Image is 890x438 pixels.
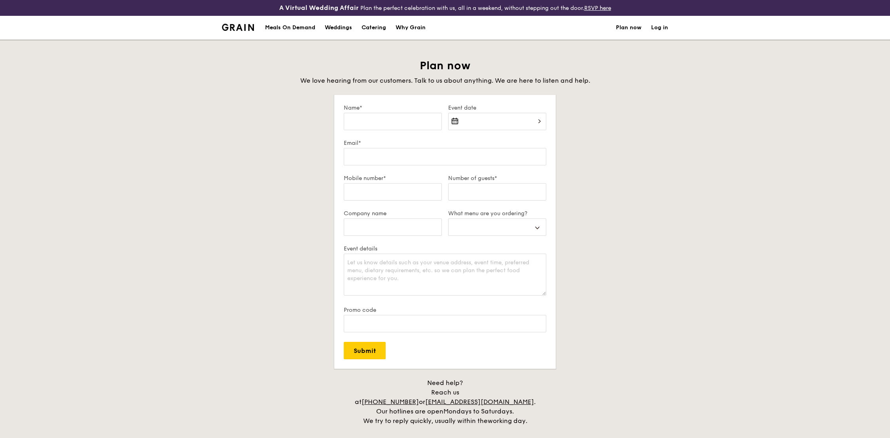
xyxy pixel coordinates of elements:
[357,16,391,40] a: Catering
[222,24,254,31] a: Logotype
[420,59,471,72] span: Plan now
[391,16,430,40] a: Why Grain
[217,3,673,13] div: Plan the perfect celebration with us, all in a weekend, without stepping out the door.
[344,104,442,111] label: Name*
[344,210,442,217] label: Company name
[443,408,514,415] span: Mondays to Saturdays.
[488,417,527,425] span: working day.
[344,254,546,296] textarea: Let us know details such as your venue address, event time, preferred menu, dietary requirements,...
[396,16,426,40] div: Why Grain
[344,245,546,252] label: Event details
[325,16,352,40] div: Weddings
[616,16,642,40] a: Plan now
[222,24,254,31] img: Grain
[265,16,315,40] div: Meals On Demand
[362,16,386,40] div: Catering
[448,210,546,217] label: What menu are you ordering?
[344,307,546,313] label: Promo code
[448,175,546,182] label: Number of guests*
[260,16,320,40] a: Meals On Demand
[362,398,419,406] a: [PHONE_NUMBER]
[344,140,546,146] label: Email*
[344,342,386,359] input: Submit
[300,77,590,84] span: We love hearing from our customers. Talk to us about anything. We are here to listen and help.
[344,175,442,182] label: Mobile number*
[320,16,357,40] a: Weddings
[448,104,546,111] label: Event date
[346,378,544,426] div: Need help? Reach us at or . Our hotlines are open We try to reply quickly, usually within the
[425,398,534,406] a: [EMAIL_ADDRESS][DOMAIN_NAME]
[279,3,359,13] h4: A Virtual Wedding Affair
[651,16,668,40] a: Log in
[584,5,611,11] a: RSVP here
